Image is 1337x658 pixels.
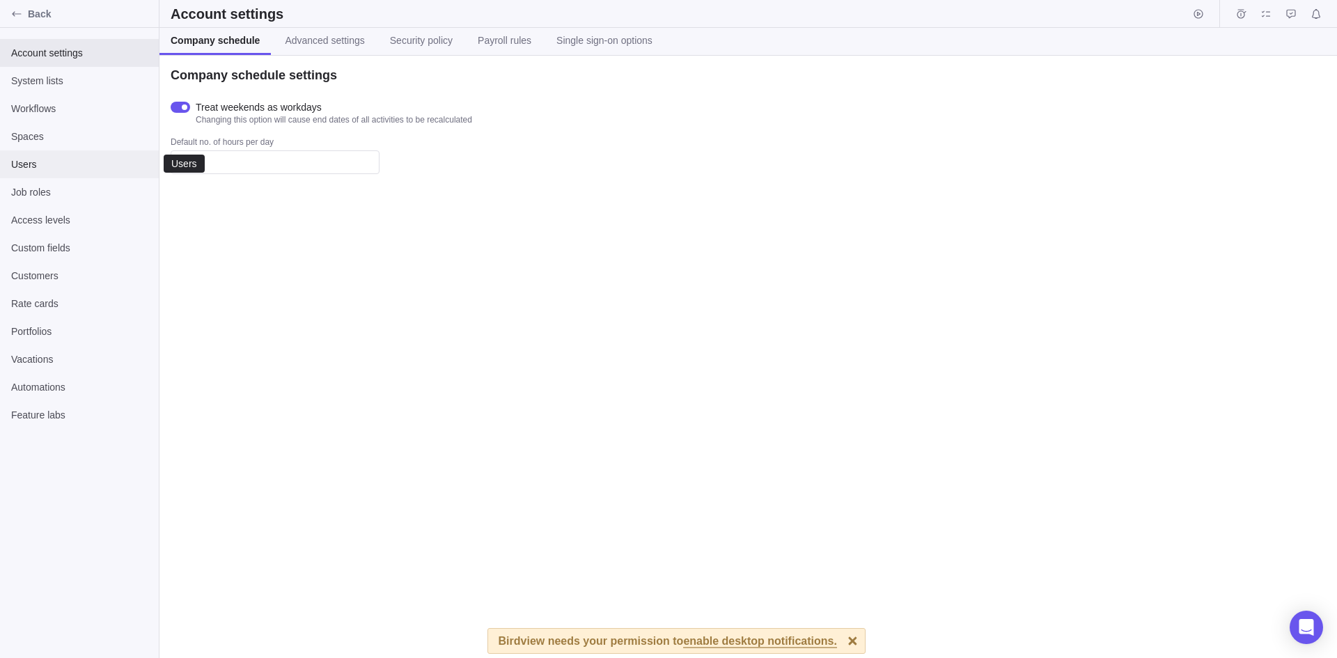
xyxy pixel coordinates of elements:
h2: Account settings [171,4,283,24]
span: Back [28,7,153,21]
span: System lists [11,74,148,88]
span: enable desktop notifications. [683,636,836,648]
a: Notifications [1306,10,1326,22]
span: Account settings [11,46,148,60]
a: Time logs [1231,10,1251,22]
span: Rate cards [11,297,148,311]
span: Single sign-on options [556,33,652,47]
span: My assignments [1256,4,1276,24]
a: Payroll rules [467,28,542,55]
div: Default no. of hours per day [171,136,380,150]
span: Company schedule [171,33,260,47]
span: Treat weekends as workdays [196,100,472,114]
span: Custom fields [11,241,148,255]
h3: Company schedule settings [171,67,337,84]
span: Start timer [1189,4,1208,24]
div: Users [170,158,198,169]
a: Advanced settings [274,28,375,55]
a: Single sign-on options [545,28,664,55]
span: Job roles [11,185,148,199]
span: Workflows [11,102,148,116]
input: Default no. of hours per day [171,150,380,174]
span: Advanced settings [285,33,364,47]
span: Access levels [11,213,148,227]
span: Vacations [11,352,148,366]
span: Time logs [1231,4,1251,24]
span: Spaces [11,130,148,143]
a: My assignments [1256,10,1276,22]
span: Portfolios [11,324,148,338]
span: Customers [11,269,148,283]
span: Approval requests [1281,4,1301,24]
div: Birdview needs your permission to [499,629,837,653]
a: Security policy [379,28,464,55]
span: Changing this option will cause end dates of all activities to be recalculated [196,114,472,125]
a: Approval requests [1281,10,1301,22]
span: Users [11,157,148,171]
span: Automations [11,380,148,394]
span: Feature labs [11,408,148,422]
span: Notifications [1306,4,1326,24]
span: Payroll rules [478,33,531,47]
div: Open Intercom Messenger [1290,611,1323,644]
a: Company schedule [159,28,271,55]
span: Security policy [390,33,453,47]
